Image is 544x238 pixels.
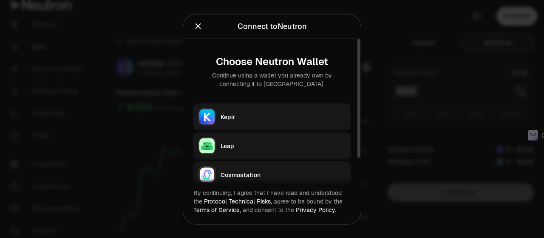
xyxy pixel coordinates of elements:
[200,55,344,67] div: Choose Neutron Wallet
[200,71,344,88] div: Continue using a wallet you already own by connecting it to [GEOGRAPHIC_DATA].
[193,20,203,32] button: Close
[193,103,351,130] button: KeplrKeplr
[193,161,351,188] button: CosmostationCosmostation
[193,132,351,159] button: LeapLeap
[199,138,215,153] img: Leap
[199,167,215,182] img: Cosmostation
[296,206,336,213] a: Privacy Policy.
[238,20,307,32] div: Connect to Neutron
[199,109,215,124] img: Keplr
[221,141,346,150] div: Leap
[221,170,346,179] div: Cosmostation
[193,206,241,213] a: Terms of Service,
[221,112,346,121] div: Keplr
[204,197,272,205] a: Protocol Technical Risks,
[193,188,351,214] div: By continuing, I agree that I have read and understood the agree to be bound by the and consent t...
